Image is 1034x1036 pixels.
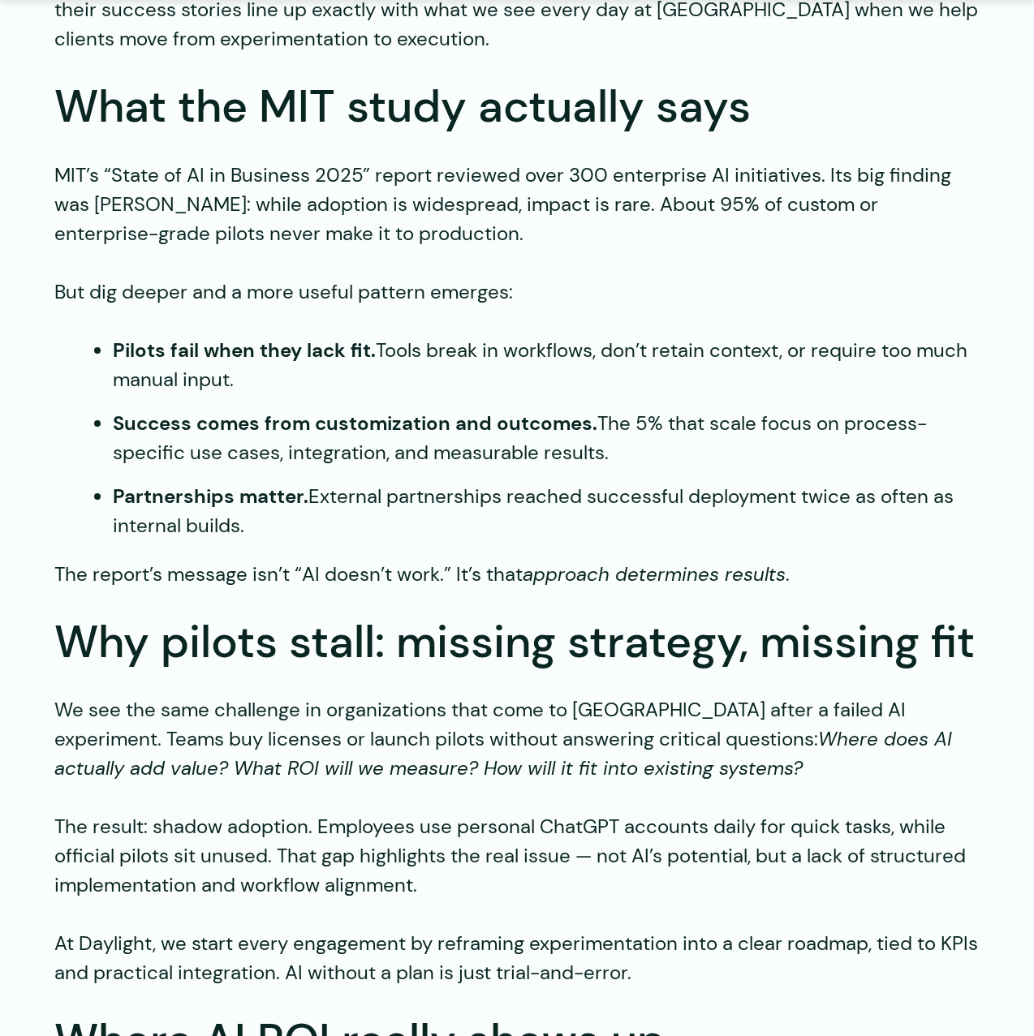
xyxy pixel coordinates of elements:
[54,695,980,783] p: We see the same challenge in organizations that come to [GEOGRAPHIC_DATA] after a failed AI exper...
[113,484,308,509] strong: Partnerships matter.
[113,411,597,436] strong: Success comes from customization and outcomes.
[113,482,980,540] li: External partnerships reached successful deployment twice as often as internal builds.
[54,929,980,987] p: At Daylight, we start every engagement by reframing experimentation into a clear roadmap, tied to...
[54,78,980,136] h2: What the MIT study actually says
[54,560,980,589] p: The report’s message isn’t “AI doesn’t work.” It’s that .
[54,277,980,307] p: But dig deeper and a more useful pattern emerges:
[523,561,786,587] em: approach determines results
[54,812,980,900] p: The result: shadow adoption. Employees use personal ChatGPT accounts daily for quick tasks, while...
[113,409,980,467] li: The 5% that scale focus on process-specific use cases, integration, and measurable results.
[113,337,376,363] strong: Pilots fail when they lack fit.
[113,336,980,394] li: Tools break in workflows, don’t retain context, or require too much manual input.
[54,613,980,672] h2: Why pilots stall: missing strategy, missing fit
[54,161,980,248] p: MIT’s “State of AI in Business 2025” report reviewed over 300 enterprise AI initiatives. Its big ...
